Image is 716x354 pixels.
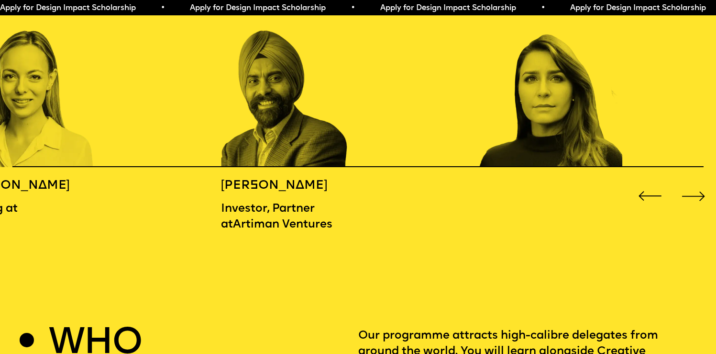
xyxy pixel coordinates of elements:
[350,4,354,12] span: •
[540,4,544,12] span: •
[160,4,164,12] span: •
[636,182,664,210] div: Previous slide
[679,182,708,210] div: Next slide
[221,178,350,194] h5: [PERSON_NAME]
[221,201,350,233] p: Investor, Partner atArtiman Ventures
